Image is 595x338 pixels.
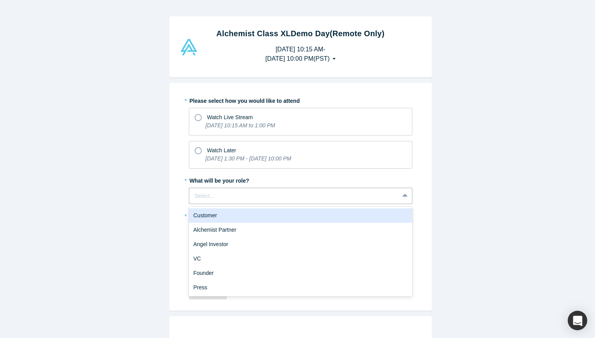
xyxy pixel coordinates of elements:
[189,94,412,105] label: Please select how you would like to attend
[217,29,385,38] strong: Alchemist Class XL Demo Day (Remote Only)
[189,174,412,185] label: What will be your role?
[206,122,275,129] i: [DATE] 10:15 AM to 1:00 PM
[207,114,253,120] span: Watch Live Stream
[189,223,412,237] div: Alchemist Partner
[257,42,343,66] button: [DATE] 10:15 AM-[DATE] 10:00 PM(PST)
[180,39,198,55] img: Alchemist Vault Logo
[207,147,236,153] span: Watch Later
[189,237,412,252] div: Angel Investor
[189,280,412,295] div: Press
[189,266,412,280] div: Founder
[189,252,412,266] div: VC
[206,155,291,162] i: [DATE] 1:30 PM - [DATE] 10:00 PM
[189,208,412,223] div: Customer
